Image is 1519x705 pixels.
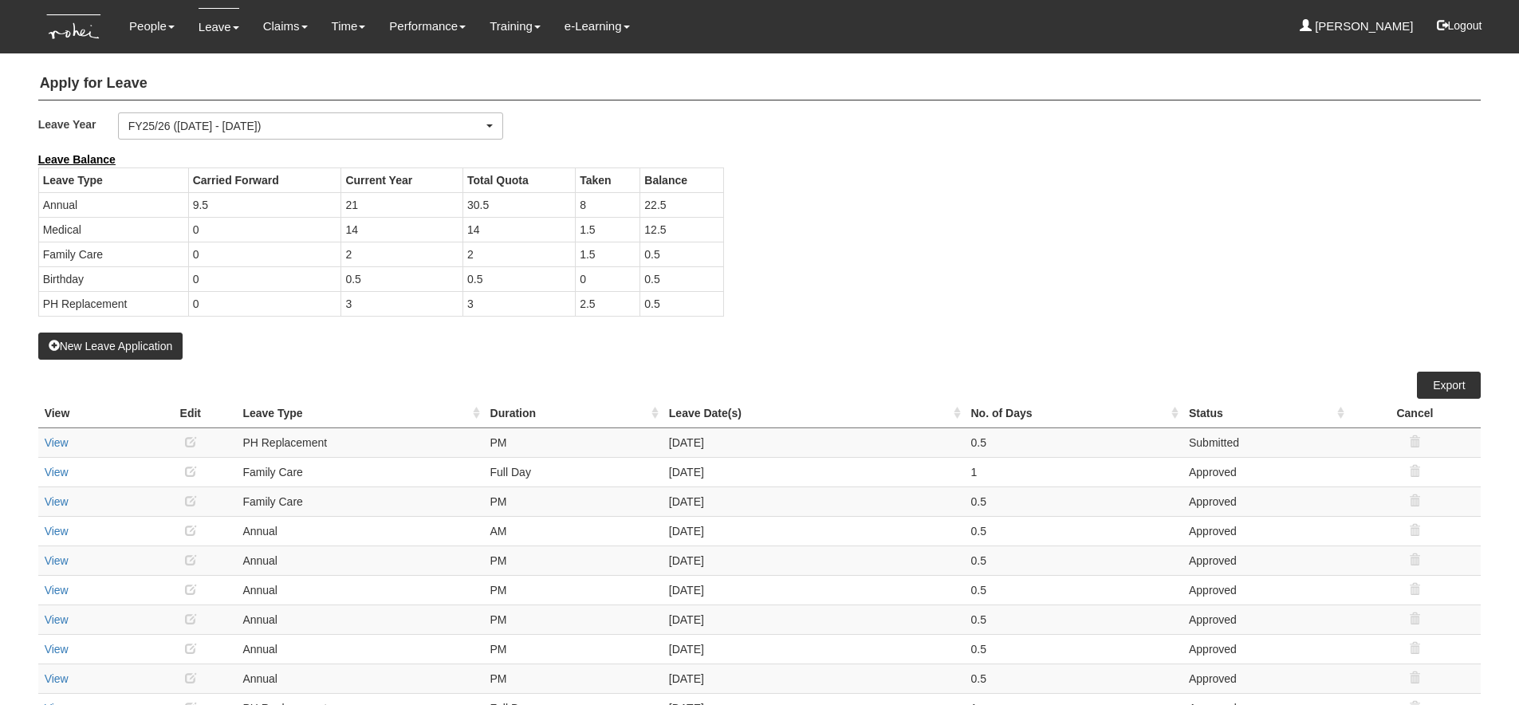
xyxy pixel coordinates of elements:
[965,575,1183,605] td: 0.5
[663,664,965,693] td: [DATE]
[965,664,1183,693] td: 0.5
[576,291,640,316] td: 2.5
[484,486,663,516] td: PM
[1183,427,1348,457] td: Submitted
[45,672,69,685] a: View
[462,167,575,192] th: Total Quota
[484,457,663,486] td: Full Day
[45,613,69,626] a: View
[1183,664,1348,693] td: Approved
[38,242,188,266] td: Family Care
[576,167,640,192] th: Taken
[332,8,366,45] a: Time
[341,192,463,217] td: 21
[490,8,541,45] a: Training
[236,457,483,486] td: Family Care
[484,399,663,428] th: Duration : activate to sort column ascending
[484,605,663,634] td: PM
[663,457,965,486] td: [DATE]
[38,153,116,166] b: Leave Balance
[38,112,118,136] label: Leave Year
[663,399,965,428] th: Leave Date(s) : activate to sort column ascending
[188,266,341,291] td: 0
[640,242,723,266] td: 0.5
[38,192,188,217] td: Annual
[389,8,466,45] a: Performance
[38,333,183,360] button: New Leave Application
[144,399,236,428] th: Edit
[663,605,965,634] td: [DATE]
[1183,575,1348,605] td: Approved
[965,545,1183,575] td: 0.5
[38,291,188,316] td: PH Replacement
[640,217,723,242] td: 12.5
[45,554,69,567] a: View
[38,217,188,242] td: Medical
[462,266,575,291] td: 0.5
[965,427,1183,457] td: 0.5
[484,664,663,693] td: PM
[1183,545,1348,575] td: Approved
[236,427,483,457] td: PH Replacement
[1300,8,1414,45] a: [PERSON_NAME]
[236,399,483,428] th: Leave Type : activate to sort column ascending
[236,664,483,693] td: Annual
[462,242,575,266] td: 2
[965,516,1183,545] td: 0.5
[484,516,663,545] td: AM
[236,545,483,575] td: Annual
[236,516,483,545] td: Annual
[576,242,640,266] td: 1.5
[341,242,463,266] td: 2
[484,634,663,664] td: PM
[462,291,575,316] td: 3
[45,584,69,597] a: View
[1183,605,1348,634] td: Approved
[565,8,630,45] a: e-Learning
[965,605,1183,634] td: 0.5
[38,167,188,192] th: Leave Type
[188,291,341,316] td: 0
[1426,6,1493,45] button: Logout
[45,466,69,479] a: View
[341,291,463,316] td: 3
[341,167,463,192] th: Current Year
[484,545,663,575] td: PM
[45,525,69,538] a: View
[640,291,723,316] td: 0.5
[38,68,1482,100] h4: Apply for Leave
[462,217,575,242] td: 14
[1183,399,1348,428] th: Status : activate to sort column ascending
[188,192,341,217] td: 9.5
[236,486,483,516] td: Family Care
[663,516,965,545] td: [DATE]
[1417,372,1481,399] a: Export
[484,575,663,605] td: PM
[236,634,483,664] td: Annual
[128,118,483,134] div: FY25/26 ([DATE] - [DATE])
[663,545,965,575] td: [DATE]
[129,8,175,45] a: People
[188,167,341,192] th: Carried Forward
[45,436,69,449] a: View
[1183,634,1348,664] td: Approved
[576,266,640,291] td: 0
[640,266,723,291] td: 0.5
[45,495,69,508] a: View
[38,266,188,291] td: Birthday
[188,242,341,266] td: 0
[640,192,723,217] td: 22.5
[341,217,463,242] td: 14
[576,217,640,242] td: 1.5
[236,605,483,634] td: Annual
[341,266,463,291] td: 0.5
[38,399,145,428] th: View
[1183,457,1348,486] td: Approved
[1183,516,1348,545] td: Approved
[263,8,308,45] a: Claims
[576,192,640,217] td: 8
[462,192,575,217] td: 30.5
[965,634,1183,664] td: 0.5
[965,399,1183,428] th: No. of Days : activate to sort column ascending
[118,112,503,140] button: FY25/26 ([DATE] - [DATE])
